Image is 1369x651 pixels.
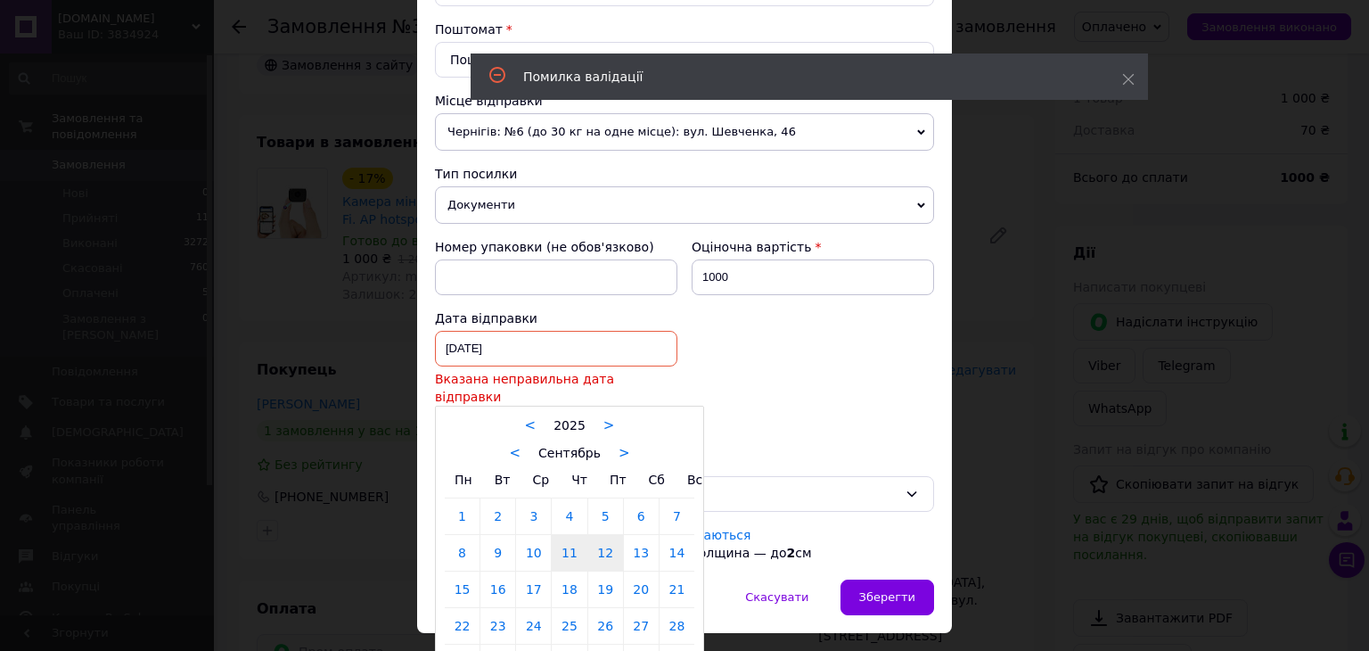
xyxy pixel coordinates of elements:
[588,499,623,534] a: 5
[649,473,665,487] span: Сб
[624,499,659,534] a: 6
[660,608,694,644] a: 28
[525,417,537,433] a: <
[509,445,521,461] a: <
[660,535,694,571] a: 14
[687,473,702,487] span: Вс
[516,535,551,571] a: 10
[660,572,694,607] a: 21
[610,473,627,487] span: Пт
[603,417,615,433] a: >
[523,68,1078,86] div: Помилка валідації
[588,535,623,571] a: 12
[445,535,480,571] a: 8
[516,572,551,607] a: 17
[480,535,515,571] a: 9
[538,446,601,460] span: Сентябрь
[552,499,586,534] a: 4
[552,608,586,644] a: 25
[552,572,586,607] a: 18
[455,473,472,487] span: Пн
[532,473,549,487] span: Ср
[552,535,586,571] a: 11
[624,572,659,607] a: 20
[553,418,586,433] span: 2025
[619,445,630,461] a: >
[588,608,623,644] a: 26
[624,535,659,571] a: 13
[480,572,515,607] a: 16
[480,499,515,534] a: 2
[745,590,808,604] span: Скасувати
[571,473,587,487] span: Чт
[624,608,659,644] a: 27
[516,608,551,644] a: 24
[445,608,480,644] a: 22
[588,572,623,607] a: 19
[859,590,915,604] span: Зберегти
[516,499,551,534] a: 3
[660,499,694,534] a: 7
[445,499,480,534] a: 1
[480,608,515,644] a: 23
[495,473,511,487] span: Вт
[445,572,480,607] a: 15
